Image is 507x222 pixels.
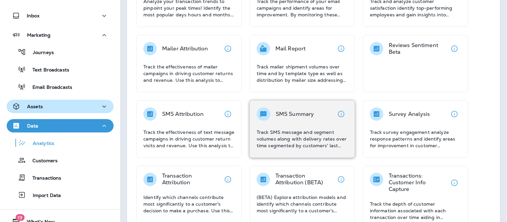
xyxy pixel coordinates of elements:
button: View details [448,42,461,55]
p: Mailer Attribution [162,45,208,52]
span: 19 [15,214,24,221]
button: View details [221,42,235,55]
p: Track survey engagement analyze response patterns and identify areas for improvement in customer ... [370,129,461,149]
p: Identify which channels contribute most significantly to a customer's decision to make a purchase... [143,194,235,214]
p: Track mailer shipment volumes over time and by template type as well as distribution by mailer si... [257,63,348,83]
p: Customers [26,158,57,164]
button: Journeys [7,45,114,59]
p: Track the effectiveness of text message campaigns in driving customer return visits and revenue. ... [143,129,235,149]
p: Transaction Attribution (BETA) [275,173,335,186]
button: Marketing [7,28,114,42]
p: Email Broadcasts [26,84,72,91]
p: Text Broadcasts [26,67,69,73]
button: View details [335,42,348,55]
p: SMS Summary [276,111,314,118]
button: View details [448,176,461,190]
p: Marketing [27,32,50,38]
p: Data [27,123,38,129]
p: (BETA) Explore attribution models and identify which channels contribute most significantly to a ... [257,194,348,214]
button: View details [221,107,235,121]
p: Import Data [26,193,61,199]
p: Reviews Sentiment Beta [389,42,448,55]
p: Transactions: Customer Info Capture [389,173,448,193]
p: Transactions [26,175,61,182]
button: Assets [7,100,114,113]
button: View details [335,173,348,186]
p: Journeys [26,50,54,56]
button: View details [335,107,348,121]
p: Assets [27,104,43,109]
p: Track the effectiveness of mailer campaigns in driving customer returns and revenue. Use this ana... [143,63,235,83]
p: Track the depth of customer information associated with each transaction over time aiding in asse... [370,201,461,221]
p: Track SMS message and segment volumes along with delivery rates over time segmented by customers'... [257,129,348,149]
p: Analytics [26,141,54,147]
p: SMS Attribution [162,111,204,118]
p: Survey Analysis [389,111,430,118]
button: View details [448,107,461,121]
button: Analytics [7,136,114,150]
button: Text Broadcasts [7,62,114,76]
button: Customers [7,153,114,167]
p: Mail Report [275,45,306,52]
button: Inbox [7,9,114,22]
button: Transactions [7,171,114,185]
p: Transaction Attribution [162,173,221,186]
button: Import Data [7,188,114,202]
button: Email Broadcasts [7,80,114,94]
button: Data [7,119,114,133]
p: Inbox [27,13,39,18]
button: View details [221,173,235,186]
